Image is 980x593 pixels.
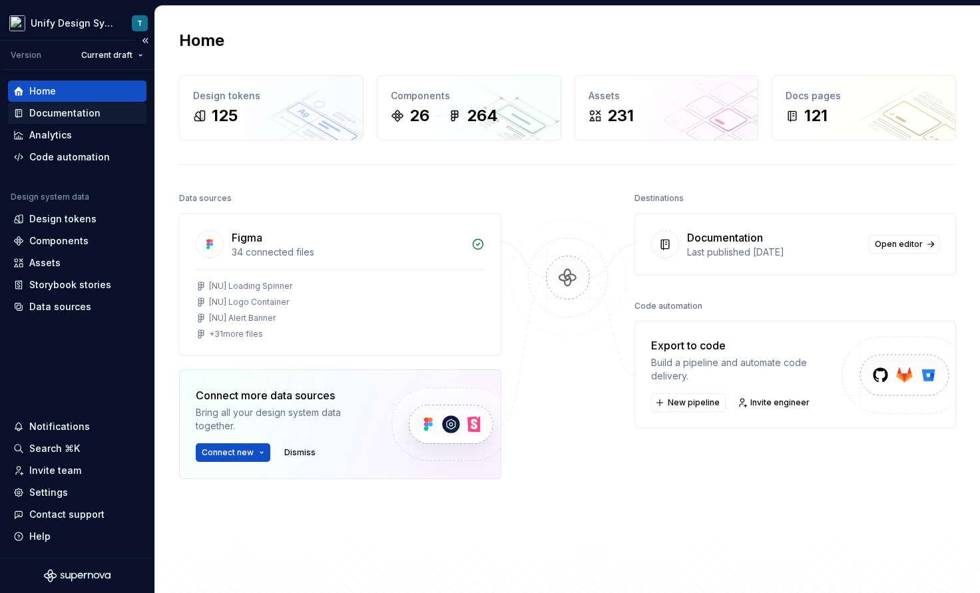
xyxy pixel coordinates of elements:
[29,530,51,543] div: Help
[209,297,289,307] div: [NU] Logo Container
[137,18,142,29] div: T
[607,105,634,126] div: 231
[750,397,810,408] span: Invite engineer
[772,75,956,140] a: Docs pages121
[589,89,745,102] div: Assets
[284,447,316,458] span: Dismiss
[8,460,146,481] a: Invite team
[377,75,561,140] a: Components26264
[8,296,146,317] a: Data sources
[11,192,89,202] div: Design system data
[232,246,463,259] div: 34 connected files
[875,239,923,250] span: Open editor
[687,230,763,246] div: Documentation
[869,235,939,254] a: Open editor
[29,128,72,142] div: Analytics
[29,442,80,455] div: Search ⌘K
[196,387,369,403] div: Connect more data sources
[81,50,132,61] span: Current draft
[651,337,841,353] div: Export to code
[8,81,146,102] a: Home
[29,508,105,521] div: Contact support
[196,443,270,462] button: Connect new
[209,329,263,339] div: + 31 more files
[29,234,89,248] div: Components
[575,75,759,140] a: Assets231
[8,252,146,274] a: Assets
[668,397,720,408] span: New pipeline
[29,420,90,433] div: Notifications
[8,124,146,146] a: Analytics
[44,569,111,582] svg: Supernova Logo
[687,246,861,259] div: Last published [DATE]
[3,9,152,37] button: Unify Design SystemT
[734,393,816,412] a: Invite engineer
[232,230,262,246] div: Figma
[467,105,498,126] div: 264
[786,89,942,102] div: Docs pages
[31,17,116,30] div: Unify Design System
[209,281,292,292] div: [NU] Loading Spinner
[8,146,146,168] a: Code automation
[8,504,146,525] button: Contact support
[179,213,501,356] a: Figma34 connected files[NU] Loading Spinner[NU] Logo Container[NU] Alert Banner+31more files
[29,464,81,477] div: Invite team
[29,278,111,292] div: Storybook stories
[29,150,110,164] div: Code automation
[804,105,828,126] div: 121
[179,189,232,208] div: Data sources
[651,393,726,412] button: New pipeline
[8,438,146,459] button: Search ⌘K
[8,230,146,252] a: Components
[29,85,56,98] div: Home
[8,274,146,296] a: Storybook stories
[202,447,254,458] span: Connect new
[651,356,841,383] div: Build a pipeline and automate code delivery.
[634,297,702,315] div: Code automation
[8,208,146,230] a: Design tokens
[8,416,146,437] button: Notifications
[29,106,101,120] div: Documentation
[11,50,41,61] div: Version
[9,15,25,31] img: 9fdcaa03-8f0a-443d-a87d-0c72d3ba2d5b.png
[8,482,146,503] a: Settings
[193,89,350,102] div: Design tokens
[179,75,364,140] a: Design tokens125
[179,30,224,51] h2: Home
[75,46,149,65] button: Current draft
[8,526,146,547] button: Help
[409,105,429,126] div: 26
[29,256,61,270] div: Assets
[8,102,146,124] a: Documentation
[136,31,154,50] button: Collapse sidebar
[634,189,684,208] div: Destinations
[29,486,68,499] div: Settings
[29,212,97,226] div: Design tokens
[196,406,369,433] div: Bring all your design system data together.
[278,443,322,462] button: Dismiss
[212,105,238,126] div: 125
[209,313,276,323] div: [NU] Alert Banner
[29,300,91,313] div: Data sources
[391,89,547,102] div: Components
